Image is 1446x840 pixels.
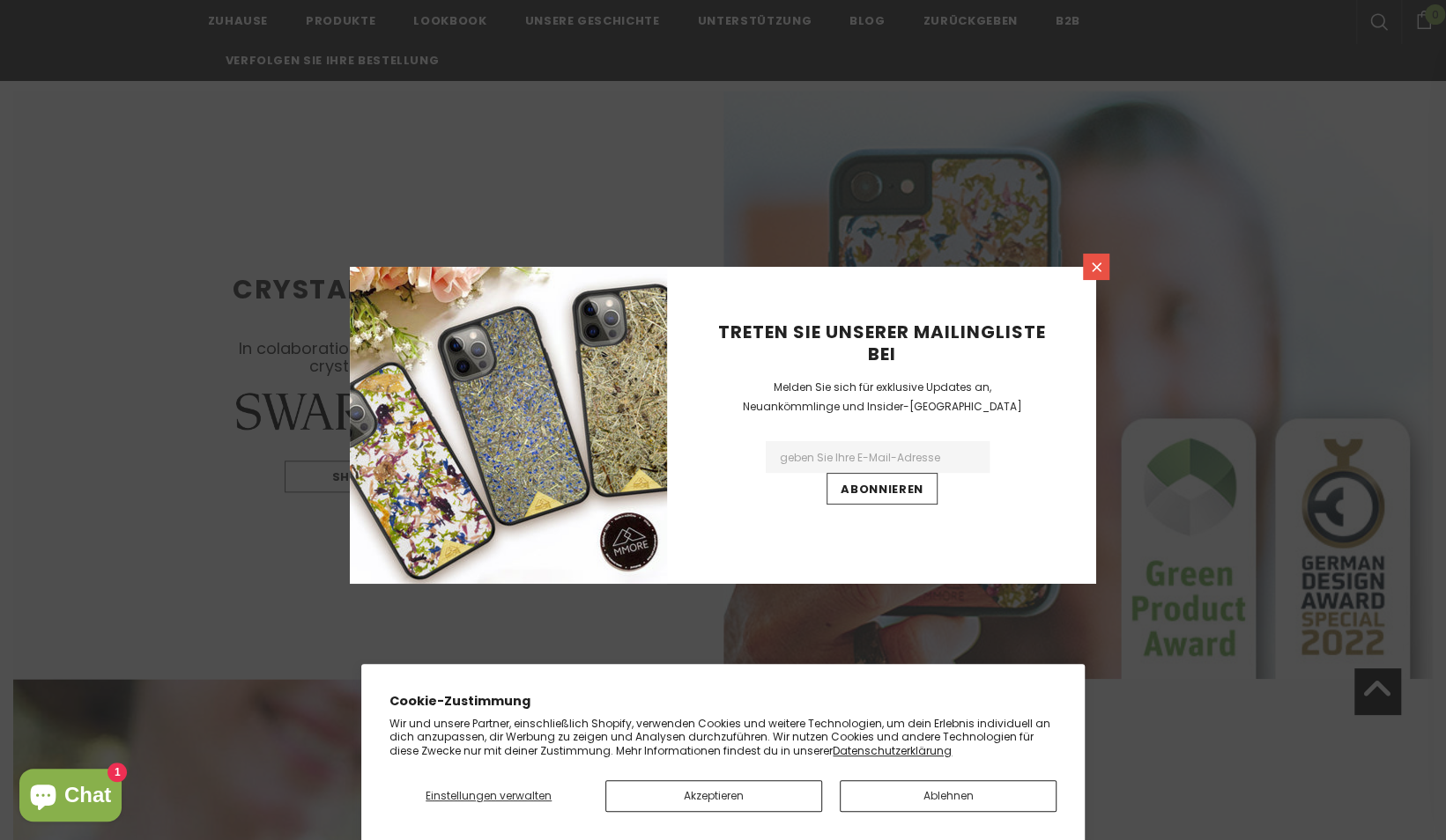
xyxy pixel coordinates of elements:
[743,379,1022,414] span: Melden Sie sich für exklusive Updates an, Neuankömmlinge und Insider-[GEOGRAPHIC_DATA]
[389,780,588,812] button: Einstellungen verwalten
[827,473,938,505] input: Abonnieren
[1083,254,1109,280] a: Schließen
[718,320,1046,366] span: Treten Sie unserer Mailingliste bei
[14,769,127,826] inbox-online-store-chat: Onlineshop-Chat von Shopify
[389,717,1057,758] p: Wir und unsere Partner, einschließlich Shopify, verwenden Cookies und weitere Technologien, um de...
[605,780,822,812] button: Akzeptieren
[389,692,1057,711] h2: Cookie-Zustimmung
[840,780,1057,812] button: Ablehnen
[426,788,552,803] span: Einstellungen verwalten
[833,743,952,758] a: Datenschutzerklärung
[766,441,990,473] input: Email Address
